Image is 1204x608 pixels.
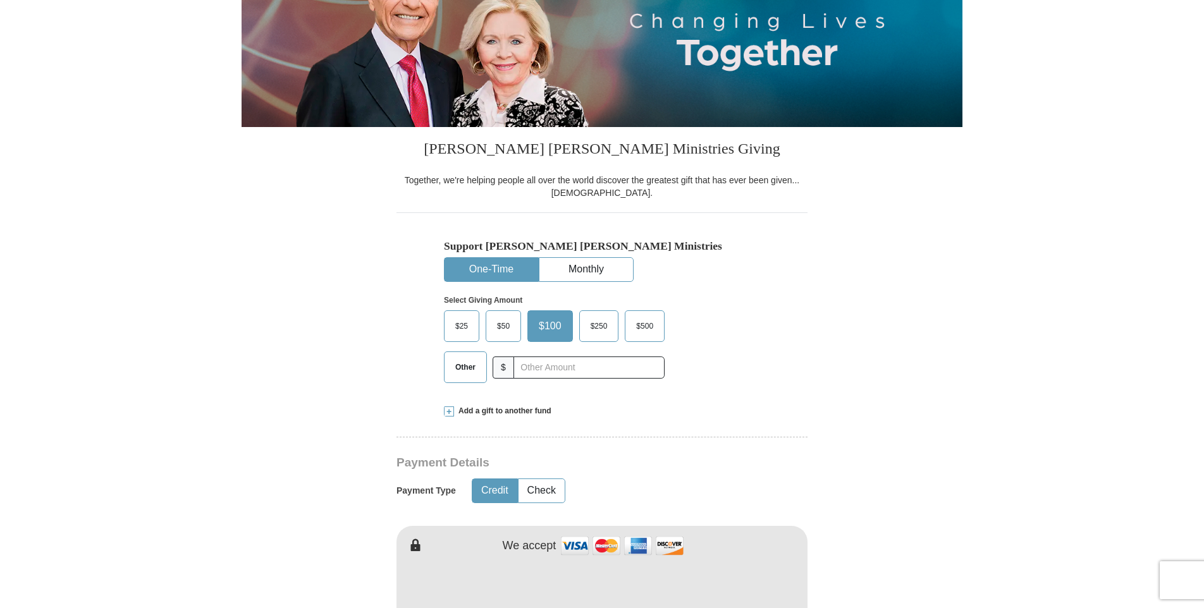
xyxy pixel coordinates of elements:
button: Check [519,479,565,502]
span: Other [449,358,482,377]
h3: Payment Details [396,456,719,470]
h3: [PERSON_NAME] [PERSON_NAME] Ministries Giving [396,127,808,174]
span: $100 [532,317,568,336]
strong: Select Giving Amount [444,296,522,305]
h5: Payment Type [396,485,456,496]
span: Add a gift to another fund [454,406,551,416]
img: credit cards accepted [559,532,685,559]
button: Monthly [539,258,633,281]
div: Together, we're helping people all over the world discover the greatest gift that has ever been g... [396,174,808,199]
span: $25 [449,317,474,336]
h4: We accept [503,539,556,553]
span: $50 [491,317,516,336]
span: $250 [584,317,614,336]
input: Other Amount [513,356,665,379]
button: One-Time [445,258,538,281]
button: Credit [472,479,517,502]
h5: Support [PERSON_NAME] [PERSON_NAME] Ministries [444,240,760,253]
span: $ [493,356,514,379]
span: $500 [630,317,660,336]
